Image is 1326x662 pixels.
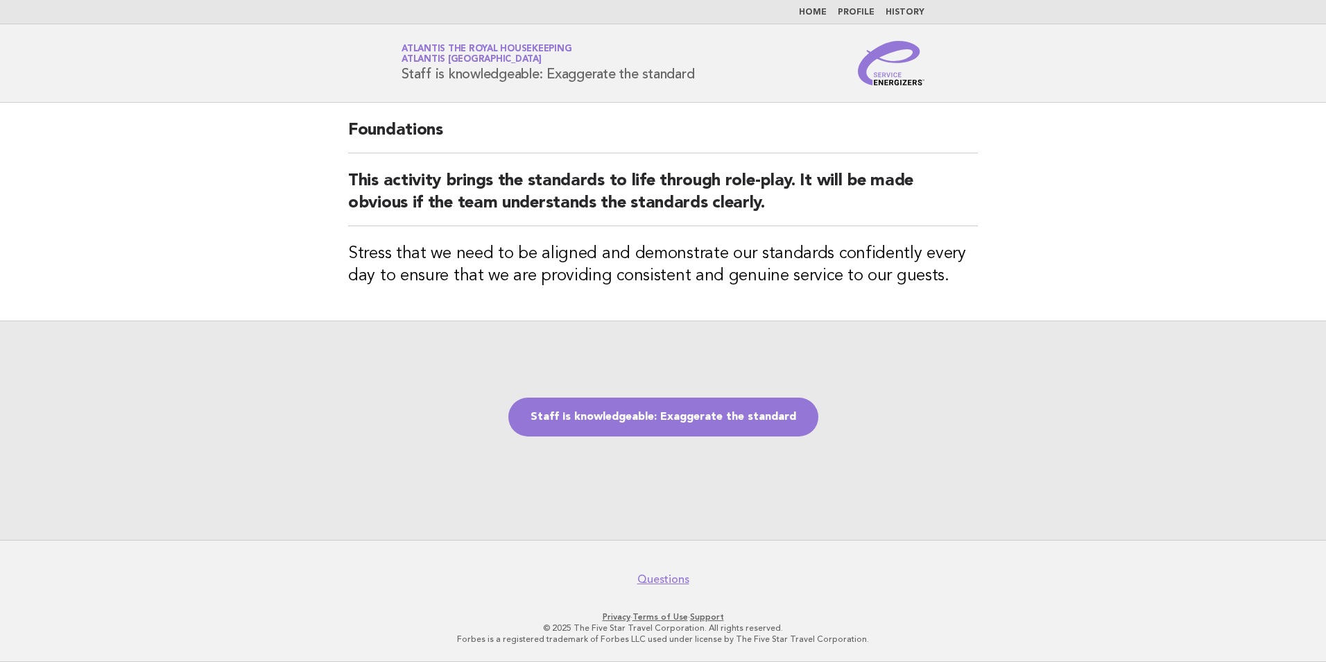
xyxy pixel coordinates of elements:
a: Terms of Use [632,612,688,622]
p: · · [239,611,1087,622]
h3: Stress that we need to be aligned and demonstrate our standards confidently every day to ensure t... [348,243,978,287]
a: Profile [838,8,875,17]
h2: Foundations [348,119,978,153]
p: Forbes is a registered trademark of Forbes LLC used under license by The Five Star Travel Corpora... [239,634,1087,645]
a: History [886,8,924,17]
p: © 2025 The Five Star Travel Corporation. All rights reserved. [239,622,1087,634]
h2: This activity brings the standards to life through role-play. It will be made obvious if the team... [348,170,978,226]
a: Privacy [603,612,630,622]
a: Staff is knowledgeable: Exaggerate the standard [508,398,818,436]
a: Support [690,612,724,622]
img: Service Energizers [858,41,924,85]
a: Home [799,8,827,17]
a: Questions [637,572,689,586]
a: Atlantis the Royal HousekeepingAtlantis [GEOGRAPHIC_DATA] [402,44,571,64]
h1: Staff is knowledgeable: Exaggerate the standard [402,45,694,81]
span: Atlantis [GEOGRAPHIC_DATA] [402,56,542,65]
